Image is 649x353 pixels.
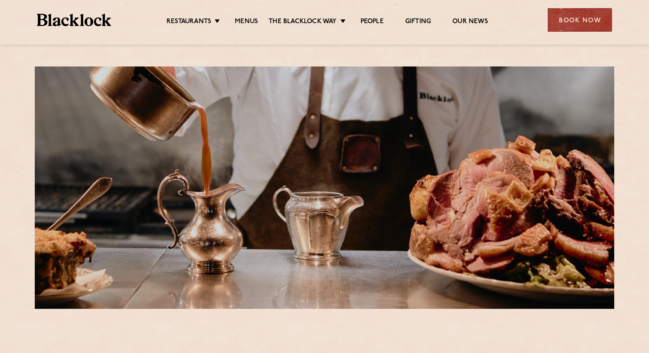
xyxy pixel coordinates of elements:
[269,18,337,27] a: The Blacklock Way
[405,18,431,27] a: Gifting
[452,18,488,27] a: Our News
[167,18,211,27] a: Restaurants
[37,14,111,26] img: BL_Textured_Logo-footer-cropped.svg
[235,18,258,27] a: Menus
[548,8,612,32] div: Book Now
[361,18,384,27] a: People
